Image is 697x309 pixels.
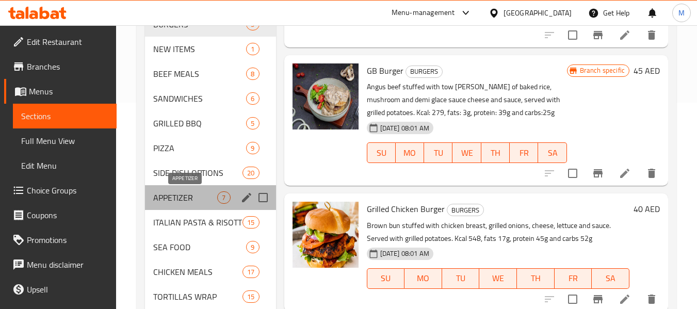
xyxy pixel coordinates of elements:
[217,191,230,204] div: items
[4,252,117,277] a: Menu disclaimer
[243,267,258,277] span: 17
[239,190,254,205] button: edit
[27,283,108,296] span: Upsell
[586,23,610,47] button: Branch-specific-item
[404,268,442,289] button: MO
[4,203,117,227] a: Coupons
[145,235,275,259] div: SEA FOOD9
[27,60,108,73] span: Branches
[145,86,275,111] div: SANDWICHES6
[145,111,275,136] div: GRILLED BBQ5
[392,7,455,19] div: Menu-management
[4,178,117,203] a: Choice Groups
[400,145,420,160] span: MO
[538,142,566,163] button: SA
[367,80,567,119] p: Angus beef stuffed with tow [PERSON_NAME] of baked rice, mushroom and demi glace sauce cheese and...
[153,68,246,80] span: BEEF MEALS
[145,61,275,86] div: BEEF MEALS8
[153,241,246,253] span: SEA FOOD
[153,43,246,55] span: NEW ITEMS
[247,94,258,104] span: 6
[243,168,258,178] span: 20
[145,185,275,210] div: APPETIZER7edit
[153,216,242,229] span: ITALIAN PASTA & RISOTTO
[145,160,275,185] div: SIDE DISH OPTIONS20
[428,145,448,160] span: TU
[510,142,538,163] button: FR
[619,29,631,41] a: Edit menu item
[246,92,259,105] div: items
[21,110,108,122] span: Sections
[367,63,403,78] span: GB Burger
[442,268,480,289] button: TU
[4,54,117,79] a: Branches
[242,216,259,229] div: items
[13,128,117,153] a: Full Menu View
[145,37,275,61] div: NEW ITEMS1
[242,290,259,303] div: items
[153,290,242,303] span: TORTILLAS WRAP
[452,142,481,163] button: WE
[247,44,258,54] span: 1
[639,23,664,47] button: delete
[481,142,510,163] button: TH
[596,271,625,286] span: SA
[562,162,583,184] span: Select to update
[153,117,246,129] span: GRILLED BBQ
[447,204,483,216] span: BURGERS
[485,145,506,160] span: TH
[4,277,117,302] a: Upsell
[153,167,242,179] span: SIDE DISH OPTIONS
[367,201,445,217] span: Grilled Chicken Burger
[27,234,108,246] span: Promotions
[27,209,108,221] span: Coupons
[409,271,438,286] span: MO
[555,268,592,289] button: FR
[247,69,258,79] span: 8
[246,68,259,80] div: items
[247,119,258,128] span: 5
[153,191,217,204] span: APPETIZER
[246,241,259,253] div: items
[27,258,108,271] span: Menu disclaimer
[634,202,660,216] h6: 40 AED
[559,271,588,286] span: FR
[4,29,117,54] a: Edit Restaurant
[406,66,442,77] span: BURGERS
[619,167,631,180] a: Edit menu item
[376,123,433,133] span: [DATE] 08:01 AM
[483,271,513,286] span: WE
[145,210,275,235] div: ITALIAN PASTA & RISOTTO15
[145,284,275,309] div: TORTILLAS WRAP15
[371,145,392,160] span: SU
[247,242,258,252] span: 9
[21,159,108,172] span: Edit Menu
[406,66,443,78] div: BURGERS
[4,227,117,252] a: Promotions
[29,85,108,97] span: Menus
[145,259,275,284] div: CHICKEN MEALS17
[242,266,259,278] div: items
[145,136,275,160] div: PIZZA9
[218,193,230,203] span: 7
[13,104,117,128] a: Sections
[246,43,259,55] div: items
[446,271,476,286] span: TU
[13,153,117,178] a: Edit Menu
[542,145,562,160] span: SA
[678,7,685,19] span: M
[376,249,433,258] span: [DATE] 08:01 AM
[153,142,246,154] span: PIZZA
[447,204,484,216] div: BURGERS
[634,63,660,78] h6: 45 AED
[457,145,477,160] span: WE
[153,266,242,278] span: CHICKEN MEALS
[367,268,405,289] button: SU
[586,161,610,186] button: Branch-specific-item
[27,184,108,197] span: Choice Groups
[371,271,401,286] span: SU
[21,135,108,147] span: Full Menu View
